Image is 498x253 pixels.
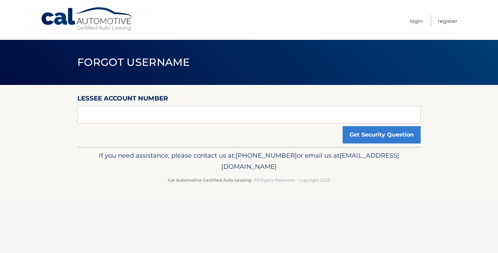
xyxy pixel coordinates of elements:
[77,93,168,106] label: Lessee Account Number
[77,56,190,69] span: Forgot Username
[438,15,457,27] a: Register
[221,151,399,171] span: [EMAIL_ADDRESS][DOMAIN_NAME]
[82,176,416,184] p: - All Rights Reserved - Copyright 2025
[82,150,416,172] p: If you need assistance, please contact us at: or email us at
[41,7,134,32] a: Cal Automotive
[168,177,251,183] strong: Cal Automotive Certified Auto Leasing
[235,151,297,159] span: [PHONE_NUMBER]
[343,126,421,143] button: Get Security Question
[410,15,423,27] a: Login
